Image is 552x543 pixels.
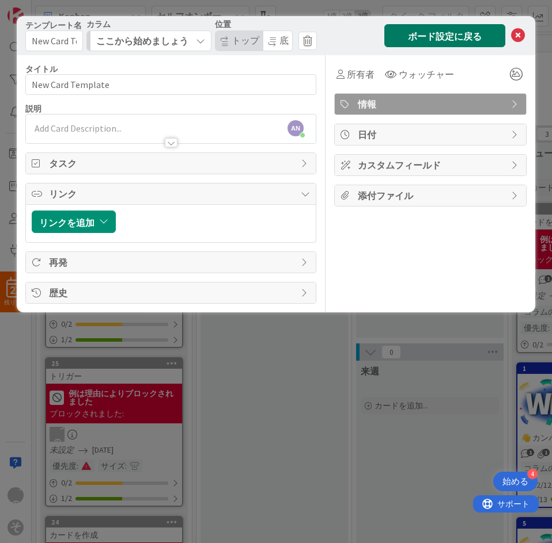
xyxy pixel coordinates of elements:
font: 4 [531,470,534,478]
font: 位置 [215,19,231,29]
font: テンプレート名 [25,20,82,30]
font: 添付ファイル [358,190,413,201]
font: タイトル [25,64,58,74]
font: AN [291,125,300,132]
button: ここから始めましょう [86,30,211,51]
font: ボード設定に戻る [408,31,482,43]
font: 説明 [25,104,41,114]
font: ここから始めましょう [96,35,188,47]
button: リンクを追加 [32,211,116,233]
font: サポート [24,3,56,14]
font: 歴史 [49,287,67,299]
font: カスタムフィールド [358,159,441,171]
font: 日付 [358,129,376,140]
font: 再発 [49,257,67,268]
font: リンクを追加 [39,217,94,228]
font: 所有者 [347,68,375,80]
input: ここにカード名を入力してください... [25,74,316,95]
font: 底 [279,35,289,46]
font: 情報 [358,98,376,110]
font: タスク [49,158,77,169]
font: トップ [232,35,259,46]
font: カラム [86,19,111,29]
font: ウォッチャー [399,68,454,80]
font: 始める [502,476,528,487]
div: 開始チェックリストを開く、残りのモジュール: 4 [493,472,538,491]
font: リンク [49,188,77,200]
button: ボード設定に戻る [384,24,505,47]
